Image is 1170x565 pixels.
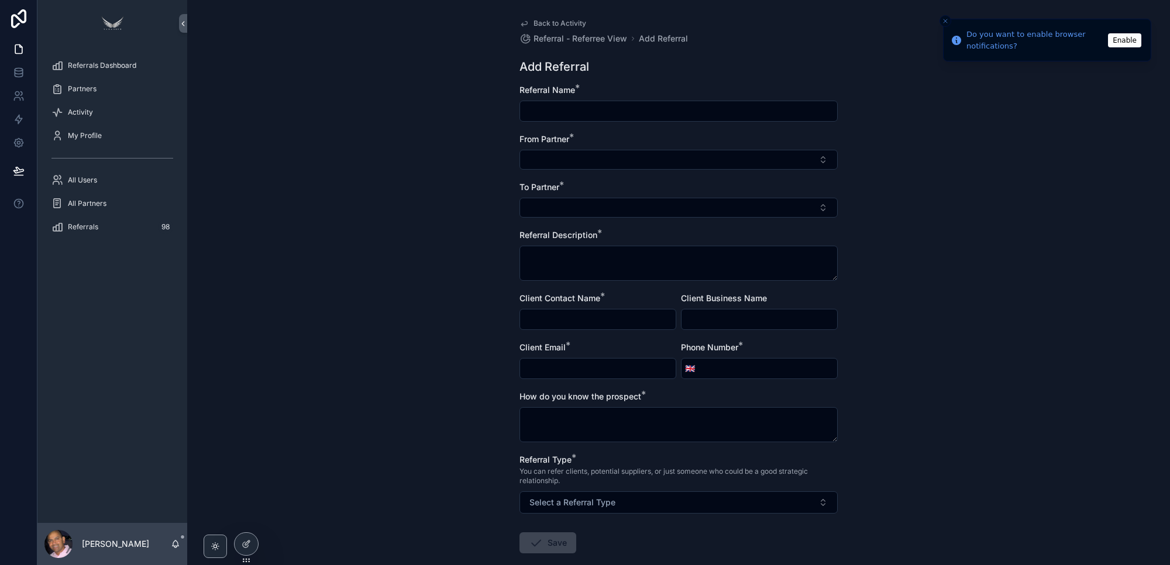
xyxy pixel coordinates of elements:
span: Partners [68,84,97,94]
a: Activity [44,102,180,123]
a: My Profile [44,125,180,146]
img: App logo [98,14,126,33]
h1: Add Referral [519,58,589,75]
span: 🇬🇧 [685,363,695,374]
a: Referrals Dashboard [44,55,180,76]
a: All Users [44,170,180,191]
button: Select Button [519,150,838,170]
span: Referral Name [519,85,575,95]
span: Client Business Name [681,293,767,303]
span: Activity [68,108,93,117]
div: Do you want to enable browser notifications? [966,29,1104,51]
span: Client Email [519,342,566,352]
span: My Profile [68,131,102,140]
button: Close toast [940,15,951,27]
button: Enable [1108,33,1141,47]
a: Add Referral [639,33,688,44]
span: Back to Activity [534,19,586,28]
a: Referral - Referree View [519,33,627,44]
button: Select Button [519,198,838,218]
div: 98 [158,220,173,234]
a: Referrals98 [44,216,180,237]
span: To Partner [519,182,559,192]
span: Client Contact Name [519,293,600,303]
span: Referrals Dashboard [68,61,136,70]
span: All Users [68,175,97,185]
span: All Partners [68,199,106,208]
a: All Partners [44,193,180,214]
span: How do you know the prospect [519,391,641,401]
a: Back to Activity [519,19,586,28]
span: You can refer clients, potential suppliers, or just someone who could be a good strategic relatio... [519,467,838,485]
span: Select a Referral Type [529,497,615,508]
span: Phone Number [681,342,738,352]
span: Referral Type [519,454,572,464]
div: scrollable content [37,47,187,253]
span: From Partner [519,134,569,144]
span: Referral Description [519,230,597,240]
span: Referral - Referree View [534,33,627,44]
span: Referrals [68,222,98,232]
button: Select Button [682,358,698,379]
button: Select Button [519,491,838,514]
a: Partners [44,78,180,99]
p: [PERSON_NAME] [82,538,149,550]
